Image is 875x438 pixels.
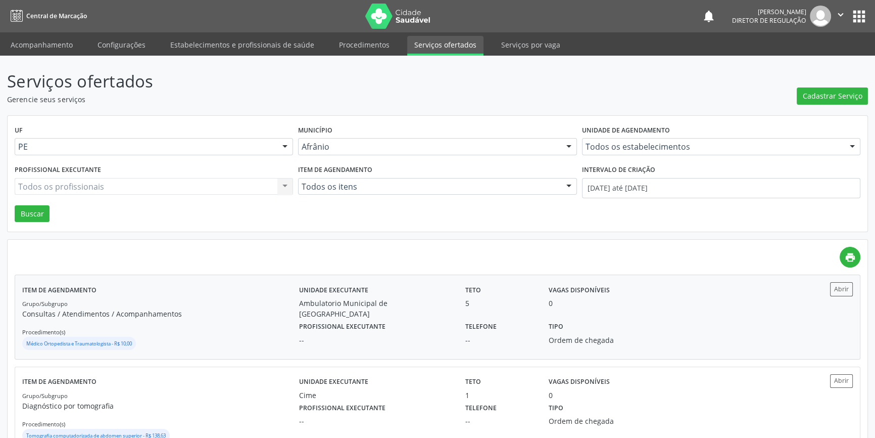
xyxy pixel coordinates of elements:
[702,9,716,23] button: notifications
[465,374,481,390] label: Teto
[7,69,610,94] p: Serviços ofertados
[548,298,552,309] div: 0
[810,6,831,27] img: img
[548,282,609,298] label: Vagas disponíveis
[299,401,385,416] label: Profissional executante
[465,416,534,426] div: --
[548,416,659,426] div: Ordem de chegada
[582,123,670,139] label: Unidade de agendamento
[830,282,853,296] button: Abrir
[548,401,563,416] label: Tipo
[845,252,856,263] i: print
[548,335,659,345] div: Ordem de chegada
[22,282,96,298] label: Item de agendamento
[548,390,552,401] div: 0
[15,123,23,139] label: UF
[302,182,556,192] span: Todos os itens
[299,390,451,401] div: Cime
[22,401,299,411] p: Diagnóstico por tomografia
[465,319,497,335] label: Telefone
[465,282,481,298] label: Teto
[465,298,534,309] div: 5
[22,328,65,336] small: Procedimento(s)
[732,8,806,16] div: [PERSON_NAME]
[548,319,563,335] label: Tipo
[797,87,868,105] button: Cadastrar Serviço
[850,8,868,25] button: apps
[465,335,534,345] div: --
[830,374,853,388] button: Abrir
[582,162,655,178] label: Intervalo de criação
[7,8,87,24] a: Central de Marcação
[299,335,451,345] div: --
[465,390,534,401] div: 1
[407,36,483,56] a: Serviços ofertados
[163,36,321,54] a: Estabelecimentos e profissionais de saúde
[548,374,609,390] label: Vagas disponíveis
[15,205,50,223] button: Buscar
[803,91,862,101] span: Cadastrar Serviço
[22,420,65,428] small: Procedimento(s)
[299,298,451,319] div: Ambulatorio Municipal de [GEOGRAPHIC_DATA]
[22,392,68,400] small: Grupo/Subgrupo
[299,282,368,298] label: Unidade executante
[831,6,850,27] button: 
[298,162,372,178] label: Item de agendamento
[302,142,556,152] span: Afrânio
[22,374,96,390] label: Item de agendamento
[15,162,101,178] label: Profissional executante
[840,247,860,268] a: print
[465,401,497,416] label: Telefone
[582,178,860,198] input: Selecione um intervalo
[332,36,397,54] a: Procedimentos
[7,94,610,105] p: Gerencie seus serviços
[494,36,567,54] a: Serviços por vaga
[299,416,451,426] div: --
[732,16,806,25] span: Diretor de regulação
[18,142,272,152] span: PE
[299,374,368,390] label: Unidade executante
[26,12,87,20] span: Central de Marcação
[835,9,846,20] i: 
[298,123,332,139] label: Município
[299,319,385,335] label: Profissional executante
[26,340,132,347] small: Médico Ortopedista e Traumatologista - R$ 10,00
[4,36,80,54] a: Acompanhamento
[90,36,153,54] a: Configurações
[22,300,68,308] small: Grupo/Subgrupo
[586,142,840,152] span: Todos os estabelecimentos
[22,309,299,319] p: Consultas / Atendimentos / Acompanhamentos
